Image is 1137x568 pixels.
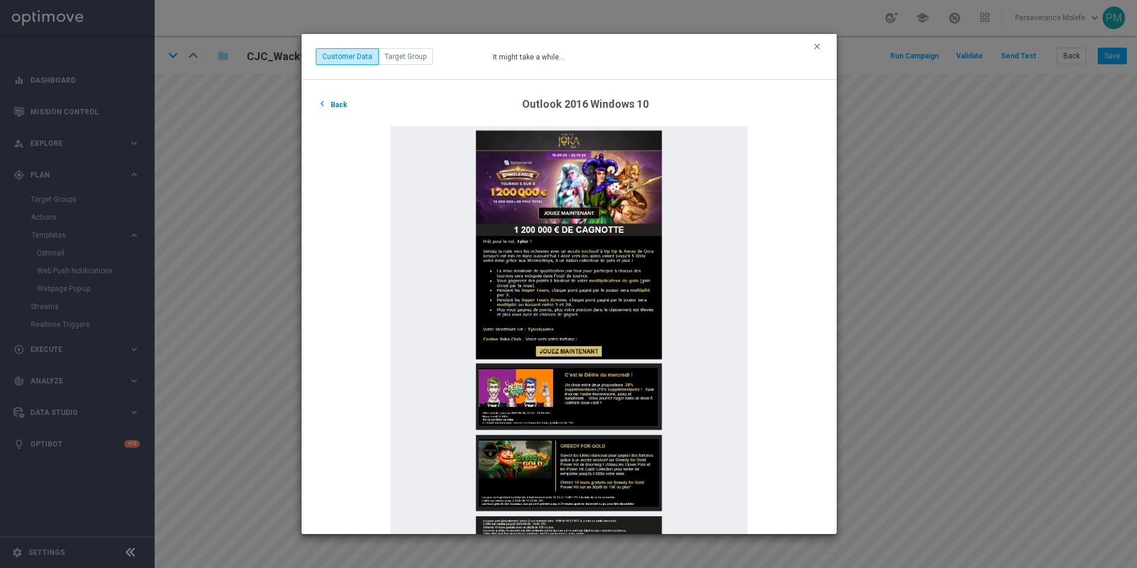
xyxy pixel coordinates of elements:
[316,48,433,65] div: ...
[391,126,747,563] img: YXBpL3N0Um1yOUtwOHRZeDBYenlXbkl2WlVnaXhMUVYxSGhTdkN5c0Z1Qkl5cUF6MC9vdXRsb29rMTZfd2luMTAuanBn
[812,42,822,51] i: clear
[317,98,328,109] i: chevron_left
[493,52,564,62] p: It might take a while...
[316,97,348,111] button: chevron_leftBack
[316,97,822,111] h2: Outlook 2016 Windows 10
[316,48,379,65] button: Customer Data
[812,41,825,52] button: clear
[378,48,433,65] button: Target Group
